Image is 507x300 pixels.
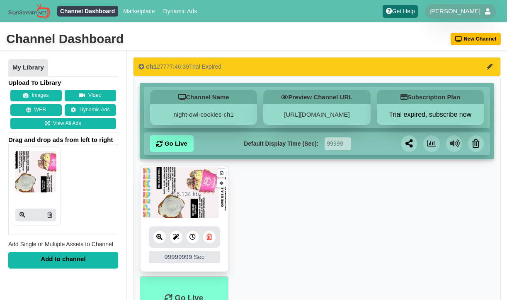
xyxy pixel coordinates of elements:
[57,6,118,17] a: Channel Dashboard
[377,110,484,119] button: Trial expired, subscribe now
[65,104,116,116] a: Dynamic Ads
[170,190,199,199] div: 416.134 kb
[15,151,56,192] img: P250x250 image processing20250722 1016204 49hrsl
[8,241,113,247] span: Add Single or Multiple Assets to Channel
[377,90,484,104] h5: Subscription Plan
[10,90,62,101] button: Images
[143,167,226,219] img: 416.134 kb
[325,137,351,150] input: Seconds
[133,57,501,76] button: ch127777:46:39Trial Expired
[149,251,220,263] div: 99999999 Sec
[383,5,418,18] a: Get Help
[189,63,221,70] span: Trial Expired
[10,118,116,130] a: View All Ads
[6,31,124,47] div: Channel Dashboard
[8,3,50,19] img: Sign Stream.NET
[284,111,349,118] a: [URL][DOMAIN_NAME]
[146,63,157,70] span: ch1
[150,135,194,152] a: Go Live
[65,90,116,101] button: Video
[138,62,221,71] div: 27777:46:39
[451,33,501,45] button: New Channel
[8,79,118,87] h4: Upload To Library
[150,90,257,104] h5: Channel Name
[10,104,62,116] button: WEB
[160,6,200,17] a: Dynamic Ads
[120,6,158,17] a: Marketplace
[8,59,48,77] a: My Library
[8,136,118,144] span: Drag and drop ads from left to right
[150,104,257,125] div: night-owl-cookies-ch1
[8,252,118,269] div: Add to channel
[429,7,480,15] span: [PERSON_NAME]
[263,90,370,104] h5: Preview Channel URL
[244,139,318,148] label: Default Display Time (Sec):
